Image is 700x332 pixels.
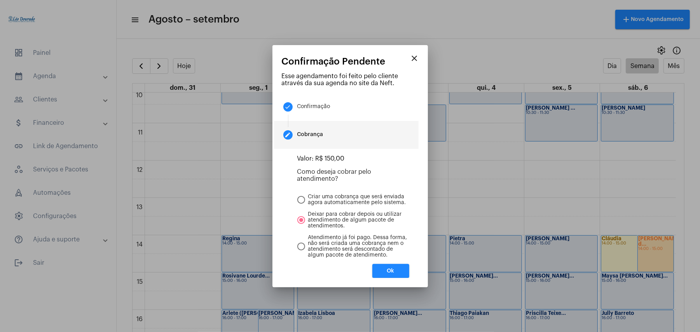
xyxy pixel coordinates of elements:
[285,132,291,138] mat-icon: create
[410,54,419,63] mat-icon: close
[297,169,372,182] label: Como deseja cobrar pelo atendimento?
[305,235,409,258] span: Atendimento já foi pago. Dessa forma, não será criada uma cobrança nem o atendimento será descont...
[297,132,323,138] div: Cobrança
[387,268,395,274] span: Ok
[282,56,386,66] span: Confirmação Pendente
[305,194,409,206] span: Criar uma cobrança que será enviada agora automaticamente pelo sistema.
[297,104,330,110] div: Confirmação
[282,73,419,87] p: Esse agendamento foi feito pelo cliente através da sua agenda no site da Neft.
[285,104,291,110] mat-icon: done
[372,264,409,278] button: Ok
[297,155,409,162] p: Valor: R$ 150,00
[305,211,409,229] span: Deixar para cobrar depois ou utilizar atendimento de algum pacote de atendimentos.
